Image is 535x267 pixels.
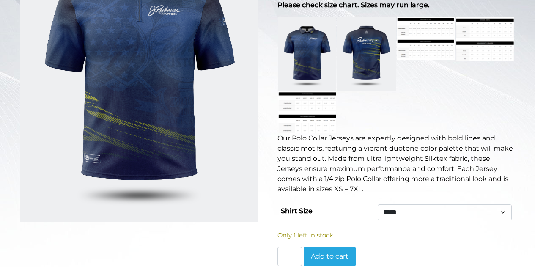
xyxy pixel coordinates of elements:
[277,1,430,9] strong: Please check size chart. Sizes may run large.
[304,247,356,266] button: Add to cart
[277,231,515,240] p: Only 1 left in stock
[277,133,515,194] p: Our Polo Collar Jerseys are expertly designed with bold lines and classic motifs, featuring a vib...
[277,247,302,266] input: Product quantity
[281,204,313,218] label: Shirt Size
